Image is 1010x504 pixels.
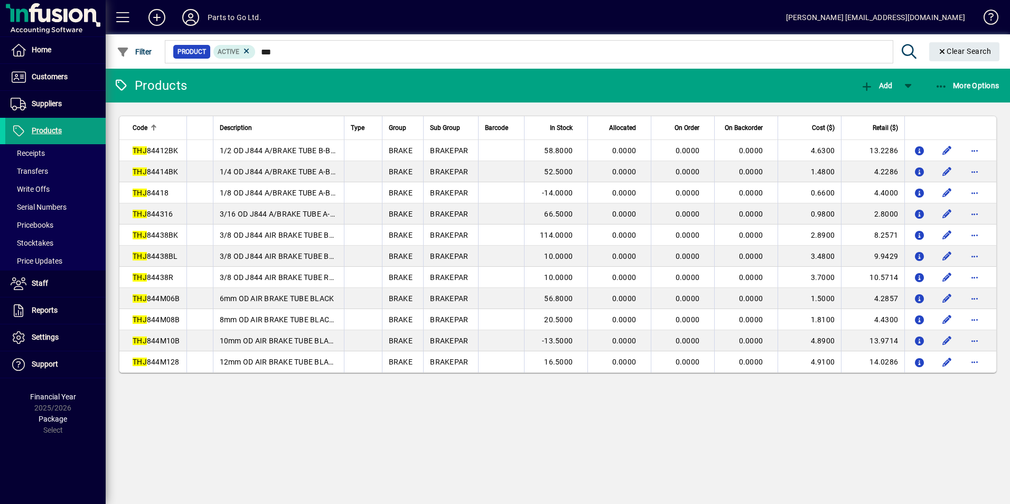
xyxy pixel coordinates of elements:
[966,290,983,307] button: More options
[389,146,413,155] span: BRAKE
[430,315,468,324] span: BRAKEPAR
[389,189,413,197] span: BRAKE
[220,146,350,155] span: 1/2 OD J844 A/BRAKE TUBE B-BLACK
[430,294,468,303] span: BRAKEPAR
[544,294,573,303] span: 56.8000
[778,161,841,182] td: 1.4800
[676,231,700,239] span: 0.0000
[11,167,48,175] span: Transfers
[220,273,339,282] span: 3/8 OD J844 AIR BRAKE TUBE RED
[841,182,904,203] td: 4.4000
[5,91,106,117] a: Suppliers
[542,189,573,197] span: -14.0000
[676,337,700,345] span: 0.0000
[430,231,468,239] span: BRAKEPAR
[32,72,68,81] span: Customers
[5,162,106,180] a: Transfers
[676,210,700,218] span: 0.0000
[739,167,763,176] span: 0.0000
[32,45,51,54] span: Home
[841,288,904,309] td: 4.2857
[11,203,67,211] span: Serial Numbers
[778,351,841,372] td: 4.9100
[739,315,763,324] span: 0.0000
[5,144,106,162] a: Receipts
[778,246,841,267] td: 3.4800
[939,353,956,370] button: Edit
[676,189,700,197] span: 0.0000
[177,46,206,57] span: Product
[841,203,904,225] td: 2.8000
[133,315,147,324] em: THJ
[676,167,700,176] span: 0.0000
[540,231,573,239] span: 114.0000
[5,37,106,63] a: Home
[612,146,637,155] span: 0.0000
[939,142,956,159] button: Edit
[174,8,208,27] button: Profile
[939,290,956,307] button: Edit
[939,248,956,265] button: Edit
[133,358,180,366] span: 844M128
[966,206,983,222] button: More options
[389,231,413,239] span: BRAKE
[841,161,904,182] td: 4.2286
[11,257,62,265] span: Price Updates
[542,337,573,345] span: -13.5000
[30,393,76,401] span: Financial Year
[133,210,173,218] span: 844316
[133,315,180,324] span: 844M08B
[5,252,106,270] a: Price Updates
[39,415,67,423] span: Package
[133,252,178,260] span: 84438BL
[841,330,904,351] td: 13.9714
[11,185,50,193] span: Write Offs
[133,231,147,239] em: THJ
[389,210,413,218] span: BRAKE
[676,273,700,282] span: 0.0000
[220,294,334,303] span: 6mm OD AIR BRAKE TUBE BLACK
[861,81,892,90] span: Add
[929,42,1000,61] button: Clear
[485,122,518,134] div: Barcode
[612,315,637,324] span: 0.0000
[389,315,413,324] span: BRAKE
[5,198,106,216] a: Serial Numbers
[939,332,956,349] button: Edit
[220,210,344,218] span: 3/16 OD J844 A/BRAKE TUBE A-BLK
[32,99,62,108] span: Suppliers
[220,122,252,134] span: Description
[544,252,573,260] span: 10.0000
[612,167,637,176] span: 0.0000
[739,146,763,155] span: 0.0000
[389,273,413,282] span: BRAKE
[133,337,147,345] em: THJ
[966,248,983,265] button: More options
[133,189,147,197] em: THJ
[11,221,53,229] span: Pricebooks
[389,122,406,134] span: Group
[430,122,472,134] div: Sub Group
[739,337,763,345] span: 0.0000
[133,122,147,134] span: Code
[612,358,637,366] span: 0.0000
[939,163,956,180] button: Edit
[430,167,468,176] span: BRAKEPAR
[778,182,841,203] td: 0.6600
[220,315,362,324] span: 8mm OD AIR BRAKE TUBE BLACK - J1394
[5,216,106,234] a: Pricebooks
[5,180,106,198] a: Write Offs
[544,210,573,218] span: 66.5000
[133,358,147,366] em: THJ
[932,76,1002,95] button: More Options
[725,122,763,134] span: On Backorder
[32,360,58,368] span: Support
[389,122,417,134] div: Group
[133,210,147,218] em: THJ
[133,189,169,197] span: 84418
[976,2,997,36] a: Knowledge Base
[966,184,983,201] button: More options
[841,246,904,267] td: 9.9429
[786,9,965,26] div: [PERSON_NAME] [EMAIL_ADDRESS][DOMAIN_NAME]
[11,239,53,247] span: Stocktakes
